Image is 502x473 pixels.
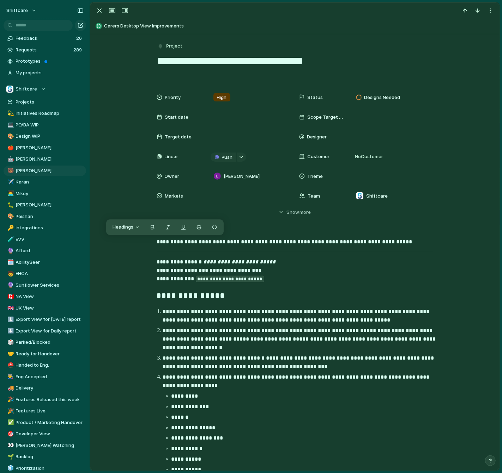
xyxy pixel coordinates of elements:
button: 🎉 [6,407,13,415]
span: Karan [16,179,84,186]
div: 🧪EVV [4,234,86,245]
button: 🤖 [6,156,13,163]
button: shiftcare [3,5,40,16]
button: 🧪 [6,236,13,243]
span: Features Live [16,407,84,415]
div: 🎯 [7,430,12,438]
span: Design WIP [16,133,84,140]
span: Developer View [16,430,84,437]
span: Start date [165,114,189,121]
button: Showmore [157,206,433,218]
button: ⬇️ [6,316,13,323]
span: EHCA [16,270,84,277]
a: 🐛[PERSON_NAME] [4,200,86,210]
a: 🐻[PERSON_NAME] [4,166,86,176]
div: 🔮Afford [4,245,86,256]
a: 🗓️AbilitySeer [4,257,86,268]
button: 🔑 [6,224,13,231]
div: 🧪 [7,235,12,243]
span: Peishan [16,213,84,220]
button: 👀 [6,442,13,449]
a: ⛑️Handed to Eng. [4,360,86,371]
span: Shiftcare [367,193,388,200]
button: 🍎 [6,144,13,151]
div: 👀[PERSON_NAME] Watching [4,440,86,451]
button: Project [156,41,185,51]
button: 👨‍🏭 [6,373,13,380]
a: 🎯Developer View [4,429,86,439]
a: 🎉Features Live [4,406,86,416]
span: Priority [165,94,181,101]
button: 💻 [6,122,13,129]
div: 🧒 [7,270,12,278]
span: Push [222,154,233,161]
a: Feedback26 [4,33,86,44]
button: 🧊 [6,465,13,472]
div: 🗓️ [7,258,12,266]
span: shiftcare [6,7,28,14]
span: Prioritization [16,465,84,472]
span: more [300,209,311,216]
div: ⬇️Export View for Daily report [4,326,86,336]
button: 👨‍💻 [6,190,13,197]
div: 🤝 [7,350,12,358]
button: ⬇️ [6,328,13,335]
div: 🔮 [7,281,12,289]
span: Scope Target Date [308,114,344,121]
div: 🐛 [7,201,12,209]
button: 🔮 [6,282,13,289]
div: 🎉 [7,407,12,415]
a: 🔑Integrations [4,223,86,233]
div: 🌱 [7,453,12,461]
div: 🔑 [7,224,12,232]
span: [PERSON_NAME] [16,167,84,174]
a: 🔮Sunflower Services [4,280,86,291]
a: 🎨Peishan [4,211,86,222]
div: 🎨Design WIP [4,131,86,142]
span: Initiatives Roadmap [16,110,84,117]
div: 👨‍💻Mikey [4,188,86,199]
span: Delivery [16,385,84,392]
button: ✈️ [6,179,13,186]
div: 👨‍💻 [7,189,12,198]
span: Theme [308,173,323,180]
span: Projects [16,99,84,106]
div: 🎲 [7,338,12,347]
span: NA View [16,293,84,300]
span: Integrations [16,224,84,231]
button: 💫 [6,110,13,117]
div: 🎨 [7,212,12,220]
span: [PERSON_NAME] [16,156,84,163]
span: Status [308,94,323,101]
button: 🗓️ [6,259,13,266]
div: ⬇️ [7,316,12,324]
span: Backlog [16,453,84,460]
button: 🇨🇦 [6,293,13,300]
div: 🔮 [7,247,12,255]
span: Project [167,43,183,50]
span: Team [308,193,320,200]
div: ✈️Karan [4,177,86,187]
button: 🐻 [6,167,13,174]
div: 🌱Backlog [4,452,86,462]
span: [PERSON_NAME] [224,173,260,180]
span: Prototypes [16,58,84,65]
span: 289 [73,46,83,54]
span: Sunflower Services [16,282,84,289]
span: Features Released this week [16,396,84,403]
a: 🇬🇧UK View [4,303,86,313]
button: 🎲 [6,339,13,346]
button: 🎨 [6,133,13,140]
span: No Customer [353,153,383,160]
a: Projects [4,97,86,107]
span: Headings [113,224,133,231]
div: 💫Initiatives Roadmap [4,108,86,119]
a: 🚚Delivery [4,383,86,393]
